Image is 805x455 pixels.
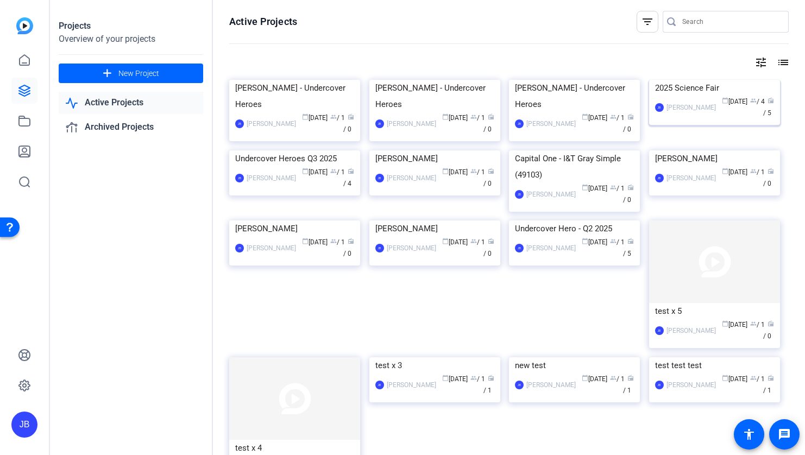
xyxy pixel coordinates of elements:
[375,80,494,112] div: [PERSON_NAME] - Undercover Heroes
[778,428,791,441] mat-icon: message
[750,320,757,327] span: group
[722,321,747,328] span: [DATE]
[763,98,774,117] span: / 5
[483,168,494,187] span: / 0
[655,381,664,389] div: JB
[375,119,384,128] div: JB
[750,375,757,381] span: group
[247,118,296,129] div: [PERSON_NAME]
[610,184,617,191] span: group
[582,114,607,122] span: [DATE]
[666,102,716,113] div: [PERSON_NAME]
[763,375,774,394] span: / 1
[515,150,634,183] div: Capital One - I&T Gray Simple (49103)
[343,238,354,257] span: / 0
[330,113,337,120] span: group
[235,244,244,252] div: JB
[763,321,774,340] span: / 0
[442,375,468,383] span: [DATE]
[610,238,625,246] span: / 1
[59,33,203,46] div: Overview of your projects
[302,168,309,174] span: calendar_today
[666,380,716,390] div: [PERSON_NAME]
[582,113,588,120] span: calendar_today
[330,168,337,174] span: group
[768,320,774,327] span: radio
[515,357,634,374] div: new test
[610,185,625,192] span: / 1
[235,119,244,128] div: JB
[610,375,625,383] span: / 1
[442,238,468,246] span: [DATE]
[100,67,114,80] mat-icon: add
[627,375,634,381] span: radio
[442,168,449,174] span: calendar_today
[722,375,747,383] span: [DATE]
[526,380,576,390] div: [PERSON_NAME]
[526,189,576,200] div: [PERSON_NAME]
[763,168,774,187] span: / 0
[768,168,774,174] span: radio
[515,244,524,252] div: JB
[582,375,607,383] span: [DATE]
[515,220,634,237] div: Undercover Hero - Q2 2025
[582,184,588,191] span: calendar_today
[59,92,203,114] a: Active Projects
[655,174,664,182] div: JB
[623,185,634,204] span: / 0
[235,220,354,237] div: [PERSON_NAME]
[610,114,625,122] span: / 1
[488,238,494,244] span: radio
[515,119,524,128] div: JB
[375,150,494,167] div: [PERSON_NAME]
[229,15,297,28] h1: Active Projects
[470,375,485,383] span: / 1
[302,238,328,246] span: [DATE]
[666,325,716,336] div: [PERSON_NAME]
[375,220,494,237] div: [PERSON_NAME]
[247,173,296,184] div: [PERSON_NAME]
[375,174,384,182] div: JB
[387,243,436,254] div: [PERSON_NAME]
[442,168,468,176] span: [DATE]
[582,185,607,192] span: [DATE]
[483,238,494,257] span: / 0
[515,190,524,199] div: JB
[722,320,728,327] span: calendar_today
[722,375,728,381] span: calendar_today
[235,174,244,182] div: JB
[302,114,328,122] span: [DATE]
[470,238,477,244] span: group
[623,375,634,394] span: / 1
[59,116,203,138] a: Archived Projects
[743,428,756,441] mat-icon: accessibility
[11,412,37,438] div: JB
[750,375,765,383] span: / 1
[515,381,524,389] div: JB
[750,321,765,328] span: / 1
[235,150,354,167] div: Undercover Heroes Q3 2025
[302,238,309,244] span: calendar_today
[722,168,747,176] span: [DATE]
[666,173,716,184] div: [PERSON_NAME]
[776,56,789,69] mat-icon: list
[682,15,780,28] input: Search
[610,113,617,120] span: group
[387,380,436,390] div: [PERSON_NAME]
[582,238,607,246] span: [DATE]
[470,168,477,174] span: group
[375,244,384,252] div: JB
[330,238,337,244] span: group
[655,103,664,112] div: JB
[118,68,159,79] span: New Project
[235,80,354,112] div: [PERSON_NAME] - Undercover Heroes
[470,375,477,381] span: group
[610,238,617,244] span: group
[343,114,354,133] span: / 0
[247,243,296,254] div: [PERSON_NAME]
[623,114,634,133] span: / 0
[582,238,588,244] span: calendar_today
[623,238,634,257] span: / 5
[470,114,485,122] span: / 1
[750,168,765,176] span: / 1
